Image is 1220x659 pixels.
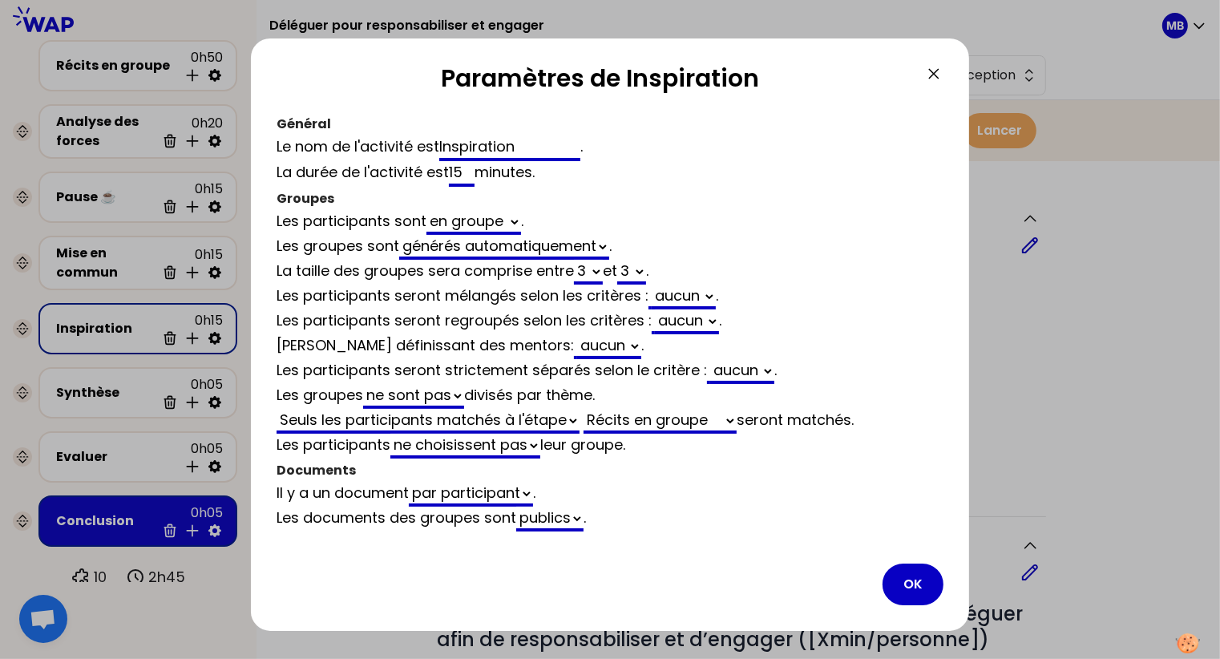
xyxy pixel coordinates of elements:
[277,260,943,285] div: La taille des groupes sera comprise entre et .
[449,161,475,187] input: infinie
[277,210,943,235] div: Les participants sont .
[277,285,943,309] div: Les participants seront mélangés selon les critères : .
[277,507,943,532] div: Les documents des groupes sont .
[277,409,943,434] div: seront matchés .
[277,64,924,99] h2: Paramètres de Inspiration
[277,384,943,409] div: Les groupes divisés par thème .
[277,434,943,459] div: Les participants leur groupe .
[277,135,943,161] div: Le nom de l'activité est .
[883,564,943,605] button: OK
[277,161,943,187] div: La durée de l'activité est minutes .
[277,309,943,334] div: Les participants seront regroupés selon les critères : .
[277,482,943,507] div: Il y a un document .
[277,115,331,133] span: Général
[277,334,943,359] div: [PERSON_NAME] définissant des mentors: .
[277,235,943,260] div: Les groupes sont .
[277,461,356,479] span: Documents
[277,359,943,384] div: Les participants seront strictement séparés selon le critère : .
[277,189,334,208] span: Groupes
